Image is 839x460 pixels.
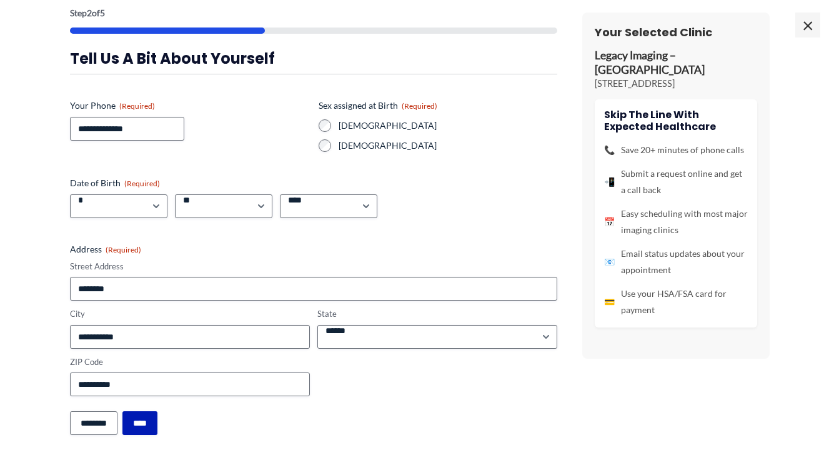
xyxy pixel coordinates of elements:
label: State [317,308,557,320]
span: 2 [87,7,92,18]
legend: Date of Birth [70,177,160,189]
label: City [70,308,310,320]
span: 📲 [604,174,615,190]
span: (Required) [106,245,141,254]
p: Step of [70,9,557,17]
span: × [795,12,820,37]
h3: Your Selected Clinic [595,25,757,39]
label: [DEMOGRAPHIC_DATA] [339,139,557,152]
p: [STREET_ADDRESS] [595,77,757,90]
span: 💳 [604,294,615,310]
label: Your Phone [70,99,309,112]
legend: Address [70,243,141,256]
span: (Required) [124,179,160,188]
legend: Sex assigned at Birth [319,99,437,112]
span: (Required) [402,101,437,111]
li: Use your HSA/FSA card for payment [604,286,748,318]
h3: Tell us a bit about yourself [70,49,557,68]
li: Submit a request online and get a call back [604,166,748,198]
li: Save 20+ minutes of phone calls [604,142,748,158]
label: ZIP Code [70,356,310,368]
span: (Required) [119,101,155,111]
label: [DEMOGRAPHIC_DATA] [339,119,557,132]
p: Legacy Imaging – [GEOGRAPHIC_DATA] [595,49,757,77]
label: Street Address [70,261,557,272]
span: 📅 [604,214,615,230]
h4: Skip the line with Expected Healthcare [604,109,748,132]
li: Email status updates about your appointment [604,246,748,278]
li: Easy scheduling with most major imaging clinics [604,206,748,238]
span: 📞 [604,142,615,158]
span: 📧 [604,254,615,270]
span: 5 [100,7,105,18]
